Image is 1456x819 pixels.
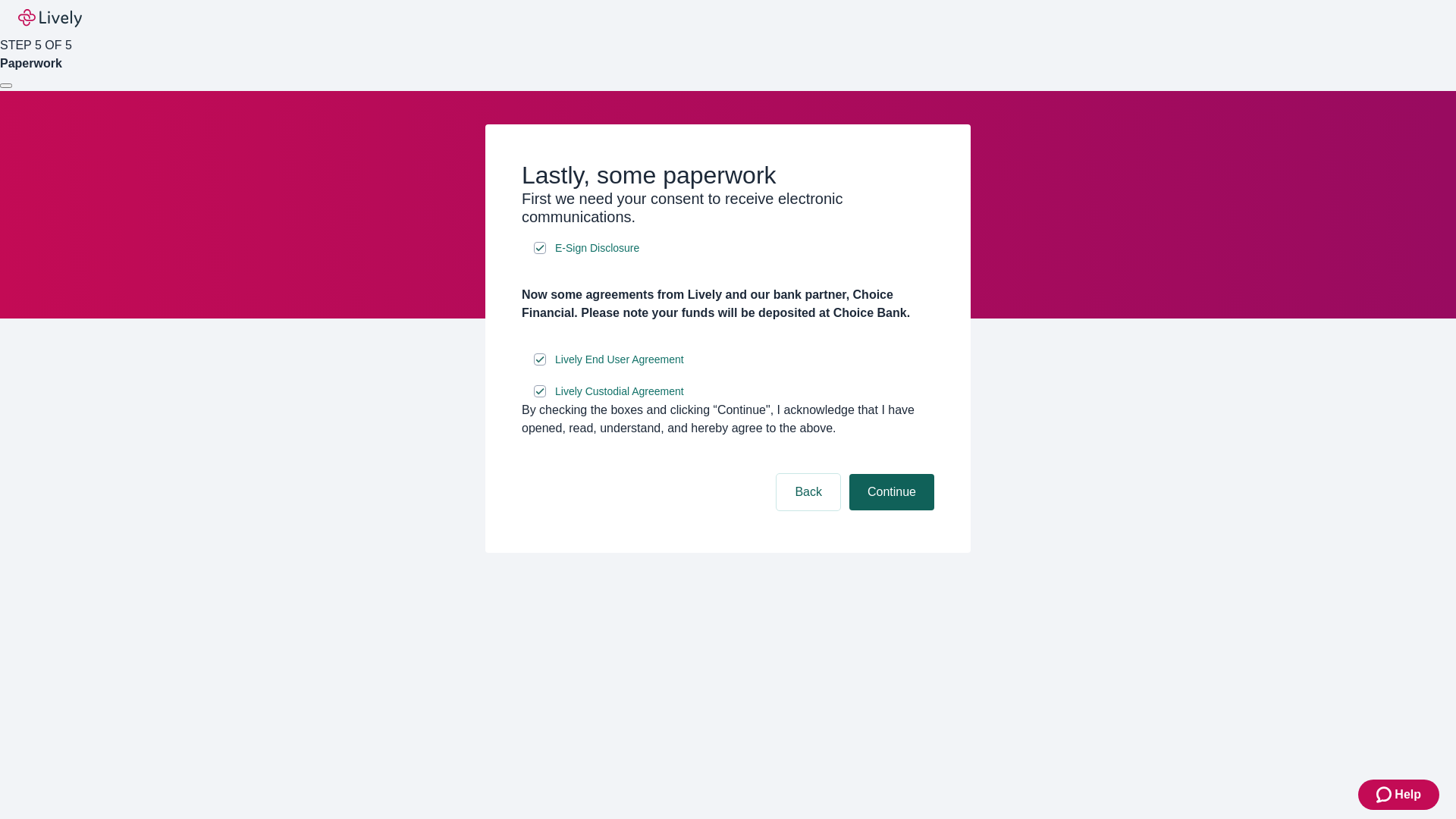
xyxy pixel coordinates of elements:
h4: Now some agreements from Lively and our bank partner, Choice Financial. Please note your funds wi... [522,286,934,322]
div: By checking the boxes and clicking “Continue", I acknowledge that I have opened, read, understand... [522,401,934,438]
a: e-sign disclosure document [552,239,642,258]
span: E-Sign Disclosure [555,240,639,256]
a: e-sign disclosure document [552,350,687,369]
a: e-sign disclosure document [552,382,687,401]
button: Continue [849,474,934,510]
svg: Zendesk support icon [1376,786,1395,804]
h2: Lastly, some paperwork [522,161,934,190]
span: Lively End User Agreement [555,352,684,368]
button: Back [777,474,840,510]
h3: First we need your consent to receive electronic communications. [522,190,934,226]
button: Zendesk support iconHelp [1358,780,1439,810]
span: Lively Custodial Agreement [555,384,684,400]
span: Help [1395,786,1421,804]
img: Lively [18,9,82,27]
